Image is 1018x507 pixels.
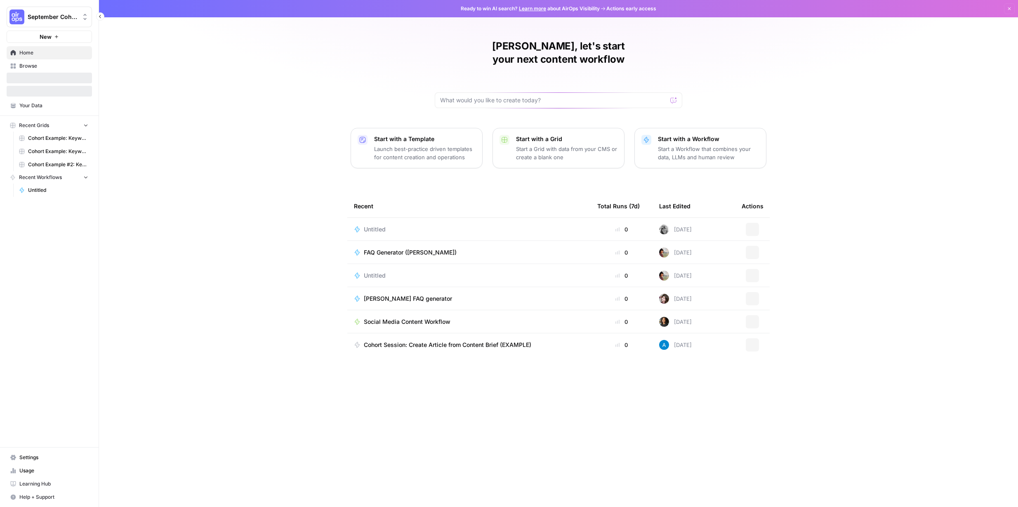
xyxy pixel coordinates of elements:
button: Start with a WorkflowStart a Workflow that combines your data, LLMs and human review [634,128,766,168]
div: [DATE] [659,317,692,327]
button: Start with a GridStart a Grid with data from your CMS or create a blank one [493,128,624,168]
span: New [40,33,52,41]
div: 0 [597,248,646,257]
span: Untitled [28,186,88,194]
div: Recent [354,195,584,217]
span: Cohort Example: Keyword -> Outline -> Article (Copy) [28,134,88,142]
input: What would you like to create today? [440,96,667,104]
span: Cohort Example: Keyword -> Outline -> Article [28,148,88,155]
a: Untitled [15,184,92,197]
a: Cohort Example: Keyword -> Outline -> Article (Copy) [15,132,92,145]
a: Cohort Example: Keyword -> Outline -> Article [15,145,92,158]
img: vhcss6fui7gopbnba71r9qo3omld [659,248,669,257]
img: vhcss6fui7gopbnba71r9qo3omld [659,271,669,281]
a: Browse [7,59,92,73]
button: Help + Support [7,490,92,504]
button: Workspace: September Cohort [7,7,92,27]
p: Start with a Template [374,135,476,143]
span: Untitled [364,225,386,233]
img: poi50m8uhm61i6layqmzzqoghkpz [659,294,669,304]
div: 0 [597,341,646,349]
a: Home [7,46,92,59]
a: Cohort Example #2: Keyword -> Outline -> Article (Hibaaq A) [15,158,92,171]
div: [DATE] [659,271,692,281]
div: [DATE] [659,224,692,234]
button: New [7,31,92,43]
span: Actions early access [606,5,656,12]
span: [PERSON_NAME] FAQ generator [364,295,452,303]
a: Learn more [519,5,546,12]
span: Social Media Content Workflow [364,318,450,326]
div: [DATE] [659,248,692,257]
a: Social Media Content Workflow [354,318,584,326]
span: Cohort Example #2: Keyword -> Outline -> Article (Hibaaq A) [28,161,88,168]
div: 0 [597,318,646,326]
span: Usage [19,467,88,474]
span: Learning Hub [19,480,88,488]
div: 0 [597,295,646,303]
span: Your Data [19,102,88,109]
img: c9e8hiuxnr8euw8dmetz6iwl96c7 [659,224,669,234]
span: Ready to win AI search? about AirOps Visibility [461,5,600,12]
p: Start with a Workflow [658,135,759,143]
p: Launch best-practice driven templates for content creation and operations [374,145,476,161]
button: Recent Grids [7,119,92,132]
h1: [PERSON_NAME], let's start your next content workflow [435,40,682,66]
button: Recent Workflows [7,171,92,184]
span: Untitled [364,271,386,280]
div: Last Edited [659,195,690,217]
a: Learning Hub [7,477,92,490]
a: Your Data [7,99,92,112]
span: Recent Workflows [19,174,62,181]
a: Usage [7,464,92,477]
div: 0 [597,225,646,233]
p: Start with a Grid [516,135,617,143]
div: Total Runs (7d) [597,195,640,217]
a: FAQ Generator ([PERSON_NAME]) [354,248,584,257]
a: Cohort Session: Create Article from Content Brief (EXAMPLE) [354,341,584,349]
button: Start with a TemplateLaunch best-practice driven templates for content creation and operations [351,128,483,168]
p: Start a Workflow that combines your data, LLMs and human review [658,145,759,161]
a: Untitled [354,225,584,233]
span: Cohort Session: Create Article from Content Brief (EXAMPLE) [364,341,531,349]
img: September Cohort Logo [9,9,24,24]
span: Browse [19,62,88,70]
img: spr4s0fpcvyckilm4y4xftlj6q51 [659,317,669,327]
p: Start a Grid with data from your CMS or create a blank one [516,145,617,161]
span: Home [19,49,88,57]
span: FAQ Generator ([PERSON_NAME]) [364,248,457,257]
div: [DATE] [659,294,692,304]
span: Recent Grids [19,122,49,129]
a: Untitled [354,271,584,280]
img: o3cqybgnmipr355j8nz4zpq1mc6x [659,340,669,350]
span: September Cohort [28,13,78,21]
span: Settings [19,454,88,461]
div: Actions [742,195,763,217]
a: Settings [7,451,92,464]
a: [PERSON_NAME] FAQ generator [354,295,584,303]
div: [DATE] [659,340,692,350]
span: Help + Support [19,493,88,501]
div: 0 [597,271,646,280]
